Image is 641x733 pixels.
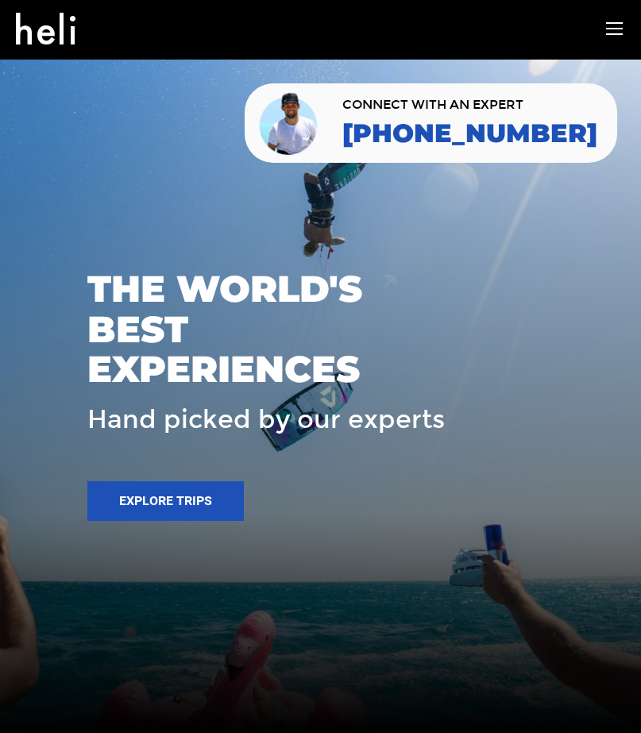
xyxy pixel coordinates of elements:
button: Explore Trips [87,481,244,521]
span: CONNECT WITH AN EXPERT [342,98,597,111]
a: [PHONE_NUMBER] [342,119,597,148]
span: Hand picked by our experts [87,406,445,434]
img: contact our team [257,90,322,156]
span: THE WORLD'S BEST EXPERIENCES [87,269,362,390]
